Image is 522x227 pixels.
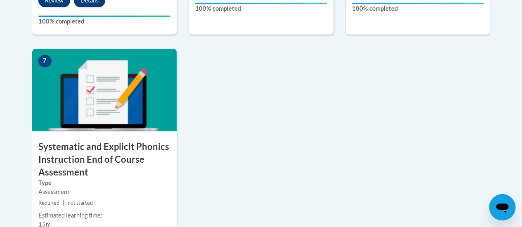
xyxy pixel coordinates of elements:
label: 100% completed [38,17,170,26]
label: 100% completed [195,4,327,13]
span: Required [38,199,59,206]
h3: Systematic and Explicit Phonics Instruction End of Course Assessment [32,140,177,178]
span: not started [68,199,93,206]
span: 7 [38,55,52,67]
div: Estimated learning time: [38,211,170,220]
label: Type [38,178,170,187]
div: Your progress [38,15,170,17]
img: Course Image [32,49,177,131]
div: Your progress [195,2,327,4]
label: 100% completed [352,4,484,13]
span: | [63,199,64,206]
div: Your progress [352,2,484,4]
iframe: Button to launch messaging window [489,194,515,220]
div: Assessment [38,187,170,196]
